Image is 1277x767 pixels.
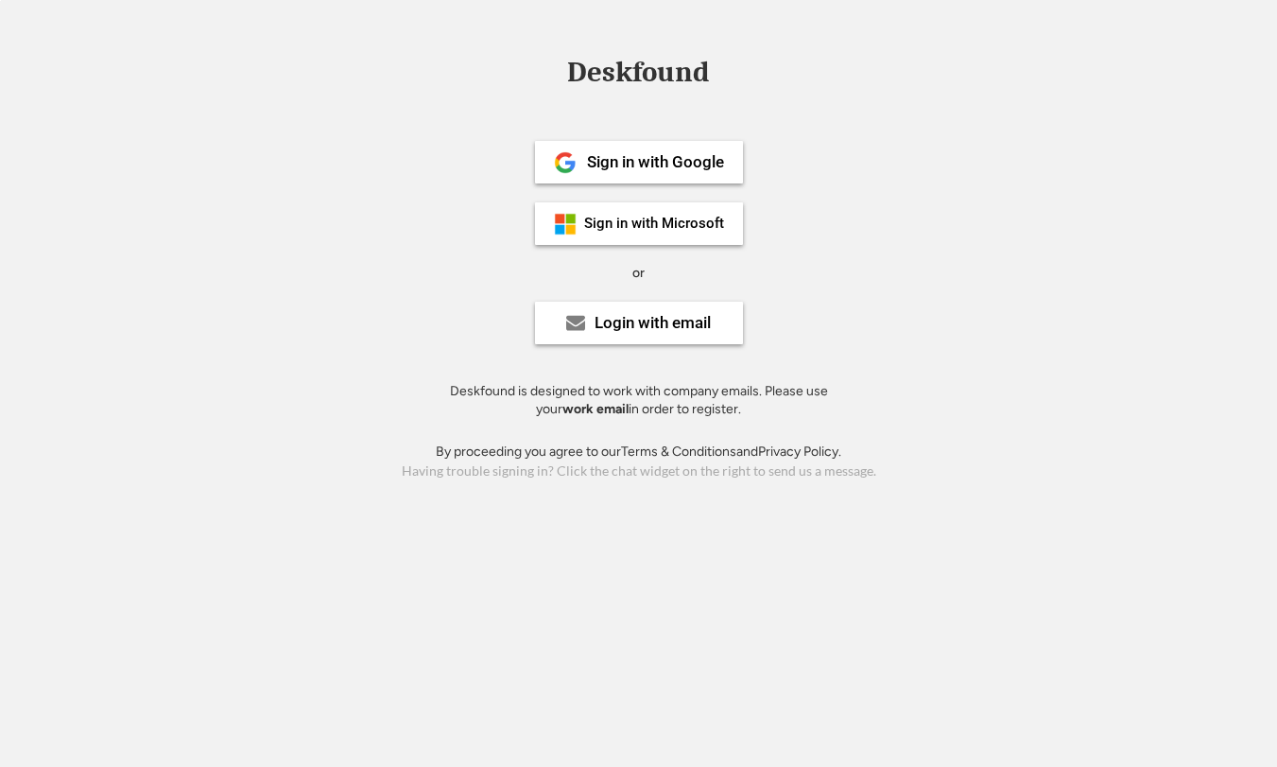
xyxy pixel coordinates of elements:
[621,444,736,460] a: Terms & Conditions
[436,443,841,462] div: By proceeding you agree to our and
[632,264,645,283] div: or
[584,217,724,231] div: Sign in with Microsoft
[426,382,852,419] div: Deskfound is designed to work with company emails. Please use your in order to register.
[562,401,629,417] strong: work email
[554,151,577,174] img: 1024px-Google__G__Logo.svg.png
[595,315,711,331] div: Login with email
[587,154,724,170] div: Sign in with Google
[758,444,841,460] a: Privacy Policy.
[554,213,577,235] img: ms-symbollockup_mssymbol_19.png
[559,58,719,87] div: Deskfound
